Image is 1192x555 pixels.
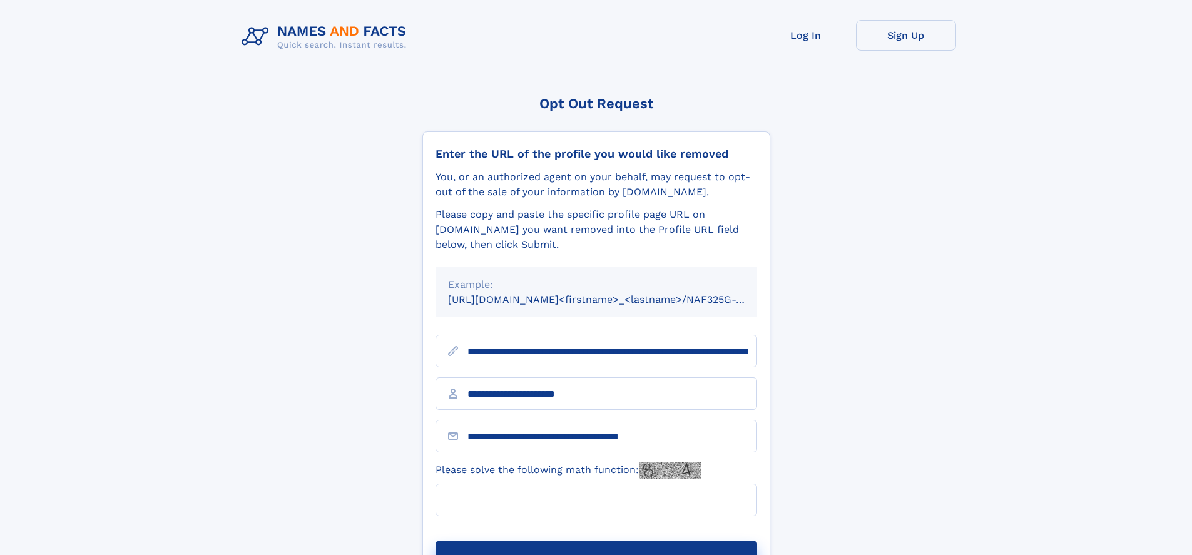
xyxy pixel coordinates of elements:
div: Enter the URL of the profile you would like removed [436,147,757,161]
a: Log In [756,20,856,51]
small: [URL][DOMAIN_NAME]<firstname>_<lastname>/NAF325G-xxxxxxxx [448,293,781,305]
label: Please solve the following math function: [436,462,701,479]
img: Logo Names and Facts [237,20,417,54]
a: Sign Up [856,20,956,51]
div: Opt Out Request [422,96,770,111]
div: Please copy and paste the specific profile page URL on [DOMAIN_NAME] you want removed into the Pr... [436,207,757,252]
div: You, or an authorized agent on your behalf, may request to opt-out of the sale of your informatio... [436,170,757,200]
div: Example: [448,277,745,292]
